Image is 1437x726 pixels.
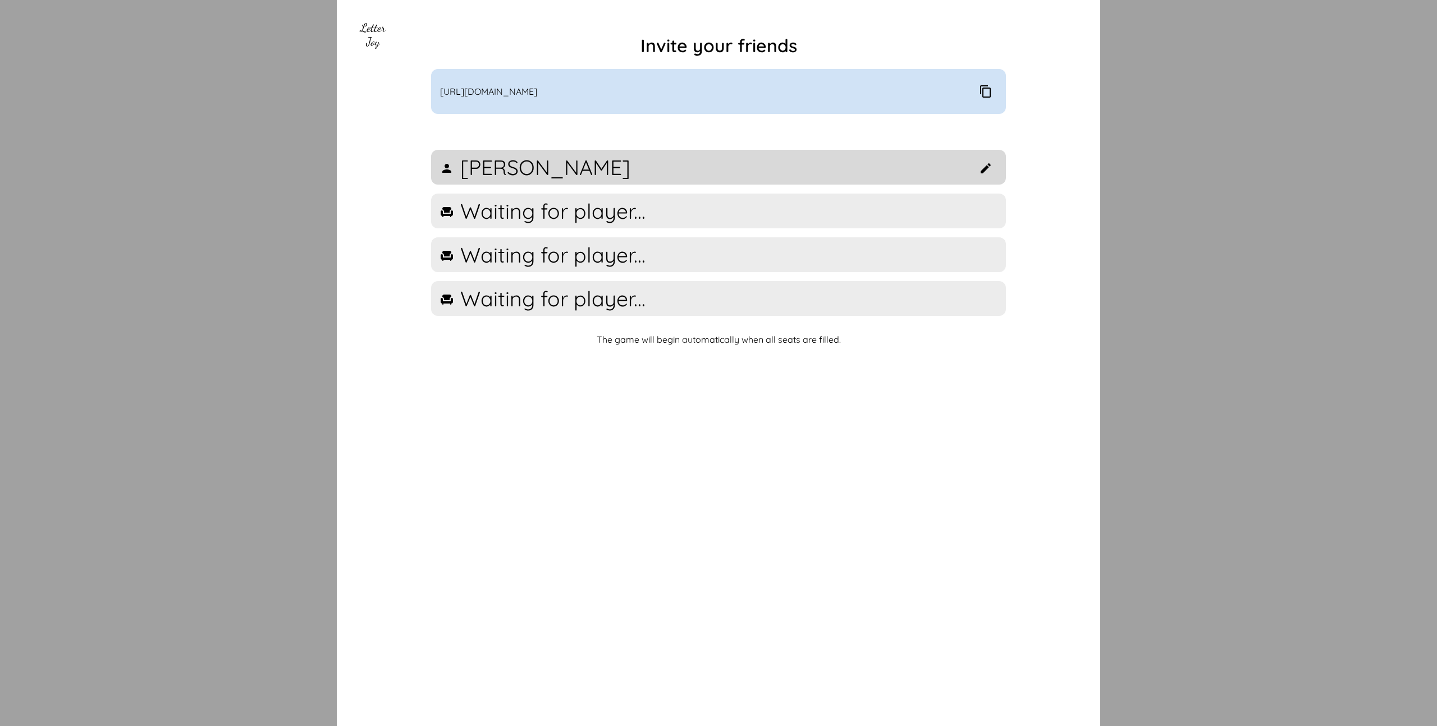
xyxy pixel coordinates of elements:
div: Waiting for player... [460,242,997,268]
div: [PERSON_NAME] [460,154,968,180]
div: [URL][DOMAIN_NAME] [440,86,968,97]
p: The game will begin automatically when all seats are filled. [597,334,841,345]
div: Waiting for player... [460,198,997,224]
div: Waiting for player... [460,286,997,311]
h1: Invite your friends [640,34,797,57]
